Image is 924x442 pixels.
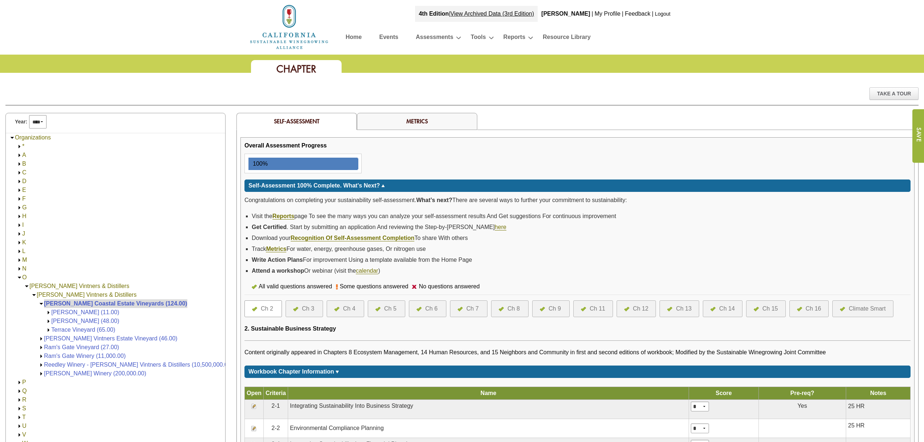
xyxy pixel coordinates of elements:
[450,11,534,17] a: View Archived Data (3rd Edition)
[24,284,29,289] img: Collapse O'Neill Vintners & Distillers
[22,265,27,272] a: N
[22,152,26,158] a: A
[458,307,463,311] img: icon-all-questions-answered.png
[754,304,778,313] a: Ch 15
[22,187,26,193] a: E
[39,354,44,359] img: Expand Ram's Gate Winery (11,000.00)
[17,380,22,385] img: Expand P
[291,235,414,241] strong: Recognition Of Self-Assessment Completion
[846,387,911,400] th: Notes
[17,161,22,167] img: Expand B
[356,268,378,274] a: calendar
[22,196,26,202] a: F
[302,304,314,313] div: Ch 3
[17,222,22,228] img: Expand I
[689,387,758,400] th: Score
[252,233,911,244] li: Download your To share With others
[252,224,287,230] strong: Get Certified
[417,307,422,311] img: icon-all-questions-answered.png
[51,327,115,333] a: Terrace Vineyard (65.00)
[249,158,268,169] div: 100%
[495,224,506,230] a: here
[594,11,620,17] a: My Profile
[343,304,355,313] div: Ch 4
[22,213,27,219] a: H
[581,304,605,313] a: Ch 11
[334,307,339,311] img: icon-all-questions-answered.png
[266,246,286,252] a: Metrics
[581,307,586,311] img: icon-all-questions-answered.png
[276,63,316,75] span: Chapter
[543,32,591,45] a: Resource Library
[499,307,504,311] img: icon-all-questions-answered.png
[17,397,22,403] img: Expand R
[17,257,22,263] img: Expand M
[17,415,22,420] img: Expand T
[22,431,26,438] a: V
[22,222,24,228] a: I
[338,282,412,291] div: Some questions answered
[797,307,802,311] img: icon-all-questions-answered.png
[22,248,25,254] a: L
[849,304,885,313] div: Climate Smart
[22,388,27,394] a: Q
[710,304,735,313] a: Ch 14
[375,307,381,311] img: icon-all-questions-answered.png
[590,304,605,313] div: Ch 11
[252,268,304,274] strong: Attend a workshop
[540,307,545,311] img: icon-all-questions-answered.png
[22,414,26,420] a: T
[416,32,453,45] a: Assessments
[245,387,264,400] th: Open
[252,257,303,263] strong: Write Action Plans
[272,213,294,220] a: Reports
[248,182,380,189] span: Self-Assessment 100% Complete. What's Next?
[415,6,538,22] div: |
[719,304,735,313] div: Ch 14
[22,239,26,245] a: K
[288,387,689,400] th: Name
[46,310,51,315] img: Expand Bench Vineyard (11.00)
[22,379,26,385] a: P
[869,87,919,100] div: Take A Tour
[22,423,27,429] a: U
[17,214,22,219] img: Expand H
[39,336,44,342] img: Expand O'Neill Vintners Estate Vineyard (46.00)
[381,185,385,187] img: sort_arrow_up.gif
[252,307,257,311] img: icon-all-questions-answered.png
[22,230,25,237] a: J
[39,362,44,368] img: Expand Reedley Winery - O'Neill Vintners & Distillers (10,500,000.00)
[17,144,22,149] img: Expand *
[346,32,362,45] a: Home
[624,304,649,313] a: Ch 12
[676,304,692,313] div: Ch 13
[797,304,821,313] a: Ch 16
[419,11,449,17] strong: 4th Edition
[17,275,22,280] img: Collapse O
[17,240,22,245] img: Expand K
[29,283,129,289] a: [PERSON_NAME] Vintners & Distillers
[758,387,846,400] th: Pre-req?
[499,304,521,313] a: Ch 8
[667,304,692,313] a: Ch 13
[417,304,439,313] a: Ch 6
[15,134,51,141] a: Organizations
[244,179,911,192] div: Click for more or less content
[22,161,26,167] a: B
[17,266,22,272] img: Expand N
[249,4,329,50] img: logo_cswa2x.png
[17,231,22,237] img: Expand J
[425,304,438,313] div: Ch 6
[293,307,298,311] img: icon-all-questions-answered.png
[17,249,22,254] img: Expand L
[39,301,44,307] img: Collapse O'Neill Coastal Estate Vineyards (124.00)
[263,387,288,400] th: Criteria
[39,345,44,350] img: Expand Ram's Gate Vineyard (27.00)
[417,282,483,291] div: No questions answered
[17,205,22,210] img: Expand G
[334,304,357,313] a: Ch 4
[507,304,520,313] div: Ch 8
[540,304,562,313] a: Ch 9
[758,400,846,419] td: Yes
[288,419,689,438] td: Environmental Compliance Planning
